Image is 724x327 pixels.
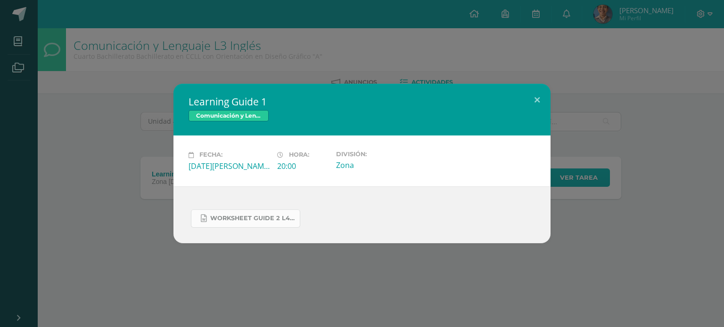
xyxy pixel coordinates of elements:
[277,161,329,171] div: 20:00
[189,110,269,121] span: Comunicación y Lenguaje L3 Inglés
[336,160,417,170] div: Zona
[336,151,417,158] label: División:
[189,95,535,108] h2: Learning Guide 1
[210,215,295,222] span: WORKSHEET GUIDE 2 L4.docx
[199,152,222,159] span: Fecha:
[289,152,309,159] span: Hora:
[189,161,270,171] div: [DATE][PERSON_NAME]
[191,209,300,228] a: WORKSHEET GUIDE 2 L4.docx
[524,84,551,116] button: Close (Esc)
